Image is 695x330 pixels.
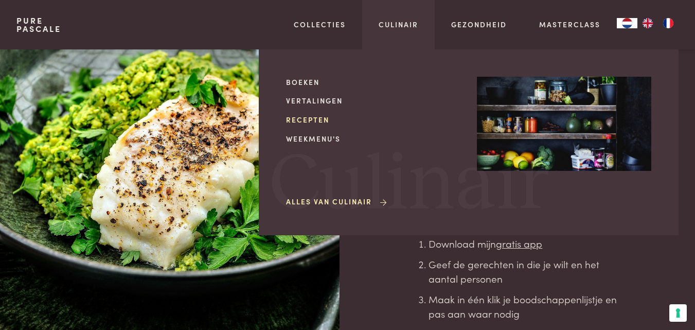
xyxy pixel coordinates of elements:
[294,19,346,30] a: Collecties
[617,18,637,28] div: Language
[477,77,651,171] img: Culinair
[637,18,679,28] ul: Language list
[539,19,600,30] a: Masterclass
[617,18,679,28] aside: Language selected: Nederlands
[617,18,637,28] a: NL
[669,304,687,322] button: Uw voorkeuren voor toestemming voor trackingtechnologieën
[429,236,622,251] li: Download mijn
[286,77,460,88] a: Boeken
[286,196,388,207] a: Alles van Culinair
[379,19,418,30] a: Culinair
[286,95,460,106] a: Vertalingen
[286,114,460,125] a: Recepten
[658,18,679,28] a: FR
[270,146,549,224] span: Culinair
[496,236,542,250] a: gratis app
[286,133,460,144] a: Weekmenu's
[637,18,658,28] a: EN
[16,16,61,33] a: PurePascale
[451,19,507,30] a: Gezondheid
[429,292,622,321] li: Maak in één klik je boodschappenlijstje en pas aan waar nodig
[429,257,622,286] li: Geef de gerechten in die je wilt en het aantal personen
